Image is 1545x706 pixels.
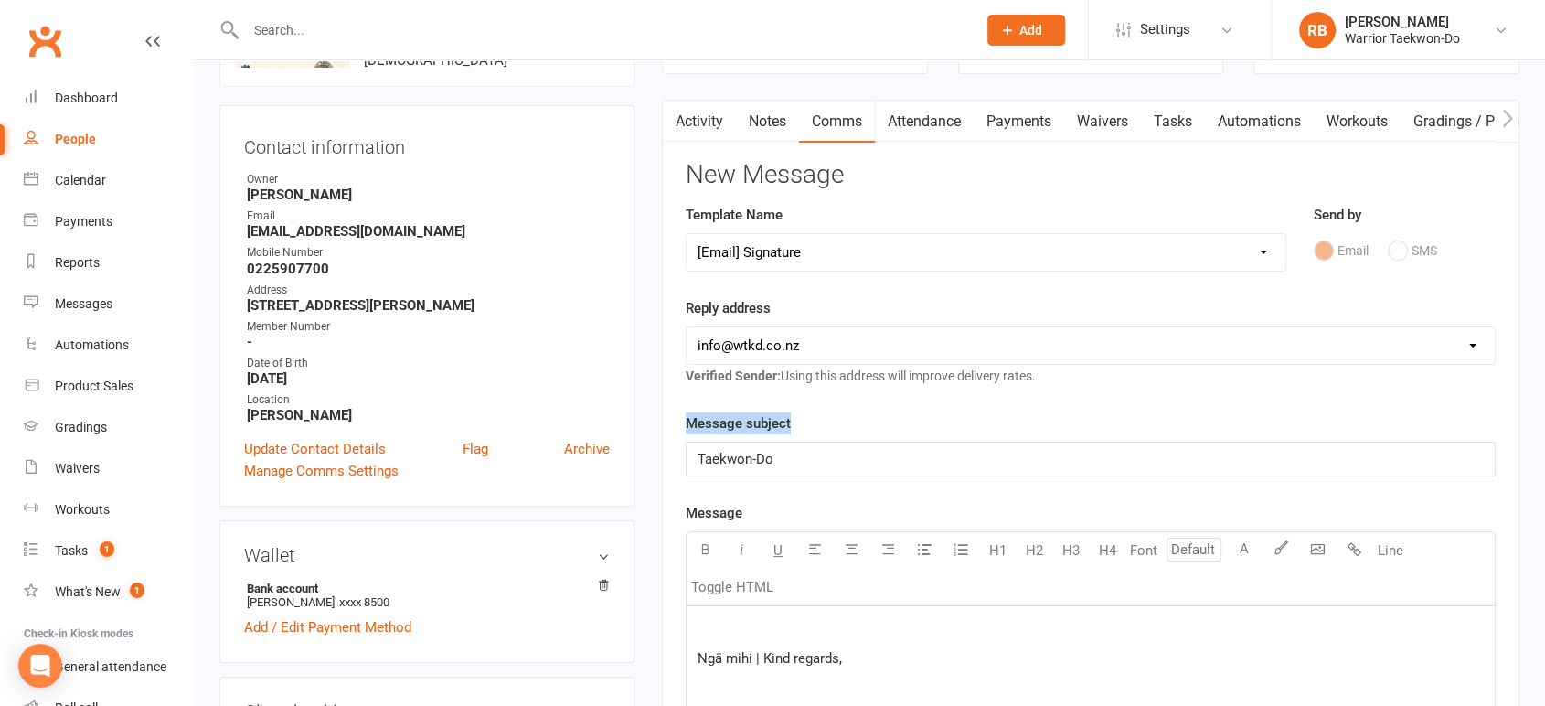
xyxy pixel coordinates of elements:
span: Using this address will improve delivery rates. [686,369,1036,383]
span: U [773,542,783,559]
div: General attendance [55,659,166,674]
a: Payments [24,201,193,242]
a: Tasks 1 [24,530,193,572]
button: A [1226,532,1263,569]
a: People [24,119,193,160]
h3: New Message [686,161,1496,189]
div: Address [247,282,610,299]
div: Member Number [247,318,610,336]
input: Search... [240,17,964,43]
a: Update Contact Details [244,438,386,460]
a: Automations [1205,101,1314,143]
a: Manage Comms Settings [244,460,399,482]
strong: [DATE] [247,370,610,387]
div: Dashboard [55,91,118,105]
a: Workouts [1314,101,1401,143]
span: xxxx 8500 [339,595,389,609]
button: Add [987,15,1065,46]
div: Mobile Number [247,244,610,262]
div: Product Sales [55,379,133,393]
div: People [55,132,96,146]
a: General attendance kiosk mode [24,647,193,688]
button: H2 [1016,532,1052,569]
div: Warrior Taekwon-Do [1345,30,1460,47]
a: Attendance [875,101,974,143]
button: Line [1372,532,1409,569]
a: Archive [564,438,610,460]
div: Workouts [55,502,110,517]
div: Date of Birth [247,355,610,372]
span: Add [1019,23,1042,37]
h3: Contact information [244,130,610,157]
span: Taekwon-Do [698,451,773,467]
button: Font [1125,532,1162,569]
a: Activity [663,101,736,143]
label: Send by [1314,204,1361,226]
a: What's New1 [24,572,193,613]
div: Open Intercom Messenger [18,644,62,688]
div: RB [1299,12,1336,48]
a: Reports [24,242,193,283]
a: Calendar [24,160,193,201]
a: Product Sales [24,366,193,407]
div: [PERSON_NAME] [1345,14,1460,30]
div: Automations [55,337,129,352]
button: Toggle HTML [687,569,778,605]
strong: [EMAIL_ADDRESS][DOMAIN_NAME] [247,223,610,240]
a: Payments [974,101,1064,143]
div: Gradings [55,420,107,434]
a: Automations [24,325,193,366]
a: Gradings [24,407,193,448]
span: [DEMOGRAPHIC_DATA] [364,52,507,69]
div: Tasks [55,543,88,558]
label: Message subject [686,412,791,434]
h3: Wallet [244,545,610,565]
div: What's New [55,584,121,599]
strong: [PERSON_NAME] [247,407,610,423]
label: Message [686,502,742,524]
a: Waivers [1064,101,1141,143]
a: Clubworx [22,18,68,64]
button: H4 [1089,532,1125,569]
strong: Bank account [247,582,601,595]
a: Workouts [24,489,193,530]
span: 1 [100,541,114,557]
a: Waivers [24,448,193,489]
button: U [760,532,796,569]
strong: 0225907700 [247,261,610,277]
strong: [PERSON_NAME] [247,187,610,203]
a: Flag [463,438,488,460]
div: Waivers [55,461,100,476]
button: H1 [979,532,1016,569]
div: Location [247,391,610,409]
strong: - [247,334,610,350]
input: Default [1167,538,1221,562]
button: H3 [1052,532,1089,569]
strong: [STREET_ADDRESS][PERSON_NAME] [247,297,610,314]
div: Calendar [55,173,106,187]
div: Owner [247,171,610,188]
span: 1 [130,583,144,598]
div: Email [247,208,610,225]
span: Ngā mihi | Kind regards, [698,650,842,667]
a: Comms [799,101,875,143]
a: Add / Edit Payment Method [244,616,411,638]
strong: Verified Sender: [686,369,781,383]
a: Notes [736,101,799,143]
label: Reply address [686,297,771,319]
div: Messages [55,296,112,311]
div: Payments [55,214,112,229]
div: Reports [55,255,100,270]
a: Dashboard [24,78,193,119]
a: Tasks [1141,101,1205,143]
span: Settings [1140,9,1190,50]
a: Messages [24,283,193,325]
label: Template Name [686,204,783,226]
li: [PERSON_NAME] [244,579,610,612]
